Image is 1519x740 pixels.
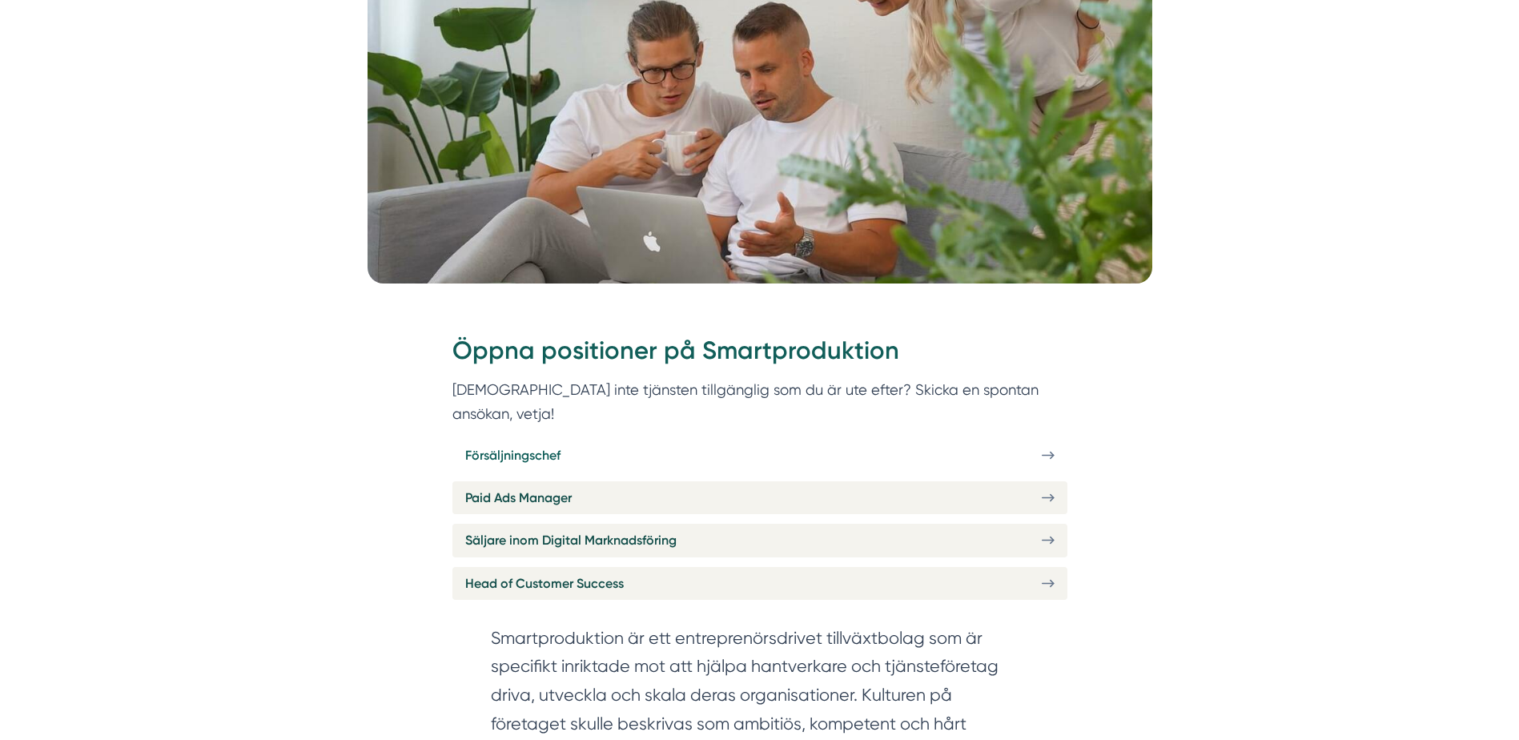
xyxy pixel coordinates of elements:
[465,530,677,550] span: Säljare inom Digital Marknadsföring
[452,333,1067,378] h2: Öppna positioner på Smartproduktion
[452,524,1067,557] a: Säljare inom Digital Marknadsföring
[452,378,1067,425] p: [DEMOGRAPHIC_DATA] inte tjänsten tillgänglig som du är ute efter? Skicka en spontan ansökan, vetja!
[465,488,572,508] span: Paid Ads Manager
[465,445,561,465] span: Försäljningschef
[452,439,1067,472] a: Försäljningschef
[452,481,1067,514] a: Paid Ads Manager
[452,567,1067,600] a: Head of Customer Success
[465,573,624,593] span: Head of Customer Success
